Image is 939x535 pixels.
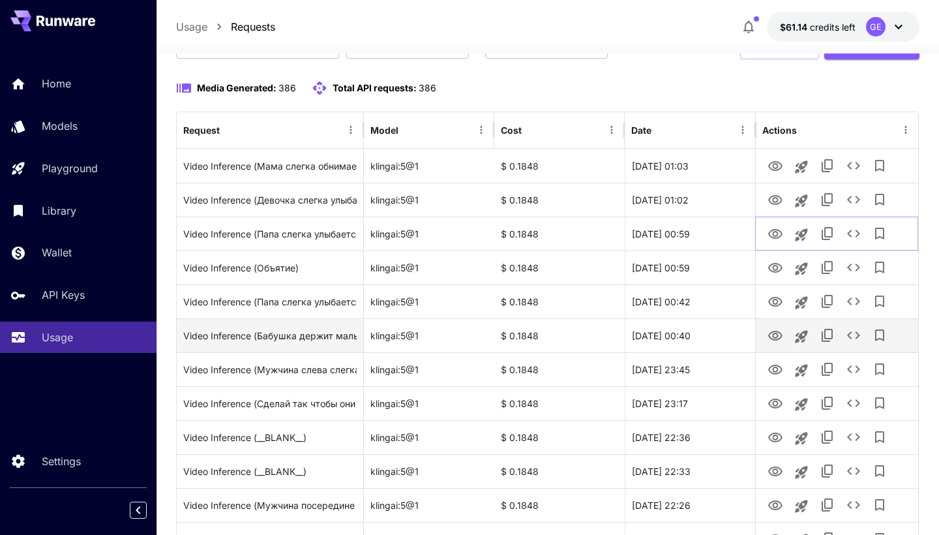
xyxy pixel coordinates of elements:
div: 02 Oct, 2025 22:26 [625,488,755,522]
a: Usage [176,19,207,35]
button: Add to library [867,153,893,179]
button: View [762,220,788,247]
div: klingai:5@1 [364,251,494,284]
button: Copy TaskUUID [814,458,841,484]
button: Add to library [867,424,893,450]
div: Cost [501,125,522,136]
div: klingai:5@1 [364,149,494,183]
button: See details [841,492,867,518]
div: Click to copy prompt [183,387,357,420]
div: 02 Oct, 2025 22:36 [625,420,755,454]
button: Add to library [867,390,893,416]
div: Collapse sidebar [140,498,156,522]
div: klingai:5@1 [364,386,494,420]
div: klingai:5@1 [364,420,494,454]
span: 386 [419,82,436,93]
p: Wallet [42,245,72,260]
button: See details [841,221,867,247]
nav: breadcrumb [176,19,275,35]
button: Add to library [867,356,893,382]
button: Launch in playground [788,493,814,519]
div: $ 0.1848 [494,149,625,183]
div: 03 Oct, 2025 01:02 [625,183,755,217]
button: View [762,390,788,416]
button: Launch in playground [788,425,814,451]
div: klingai:5@1 [364,352,494,386]
div: GE [866,17,886,37]
button: See details [841,458,867,484]
p: Library [42,203,76,219]
button: Menu [897,121,915,139]
button: Add to library [867,288,893,314]
span: Total API requests: [333,82,417,93]
button: Copy TaskUUID [814,356,841,382]
button: View [762,288,788,314]
button: Sort [523,121,541,139]
div: Actions [762,125,797,136]
button: Sort [400,121,418,139]
button: $61.1404GE [767,12,919,42]
div: $ 0.1848 [494,352,625,386]
button: Launch in playground [788,358,814,384]
button: Launch in playground [788,324,814,350]
button: Copy TaskUUID [814,424,841,450]
div: $ 0.1848 [494,183,625,217]
div: 02 Oct, 2025 22:33 [625,454,755,488]
button: Add to library [867,221,893,247]
button: Menu [603,121,621,139]
button: Copy TaskUUID [814,390,841,416]
button: Launch in playground [788,290,814,316]
button: Copy TaskUUID [814,288,841,314]
div: $ 0.1848 [494,251,625,284]
button: View [762,322,788,348]
p: API Keys [42,287,85,303]
button: Copy TaskUUID [814,187,841,213]
div: Date [631,125,651,136]
button: Add to library [867,187,893,213]
div: Click to copy prompt [183,421,357,454]
div: $ 0.1848 [494,217,625,251]
button: Copy TaskUUID [814,492,841,518]
div: $ 0.1848 [494,386,625,420]
button: View [762,186,788,213]
div: $ 0.1848 [494,454,625,488]
div: Click to copy prompt [183,489,357,522]
button: View [762,491,788,518]
button: View [762,356,788,382]
div: Click to copy prompt [183,217,357,251]
button: Menu [342,121,360,139]
button: See details [841,424,867,450]
button: See details [841,254,867,281]
button: Sort [653,121,671,139]
div: 03 Oct, 2025 00:59 [625,217,755,251]
div: Click to copy prompt [183,251,357,284]
div: $ 0.1848 [494,284,625,318]
div: Click to copy prompt [183,319,357,352]
div: Click to copy prompt [183,353,357,386]
p: Settings [42,453,81,469]
button: View [762,423,788,450]
div: 03 Oct, 2025 00:40 [625,318,755,352]
button: Sort [221,121,239,139]
div: klingai:5@1 [364,488,494,522]
button: Launch in playground [788,391,814,418]
button: View [762,457,788,484]
div: klingai:5@1 [364,454,494,488]
button: Add to library [867,254,893,281]
button: Launch in playground [788,154,814,180]
button: View [762,254,788,281]
span: $61.14 [780,22,810,33]
div: $61.1404 [780,20,856,34]
div: klingai:5@1 [364,183,494,217]
div: Click to copy prompt [183,455,357,488]
p: Playground [42,160,98,176]
div: klingai:5@1 [364,217,494,251]
div: $ 0.1848 [494,488,625,522]
div: Click to copy prompt [183,149,357,183]
button: Copy TaskUUID [814,153,841,179]
div: $ 0.1848 [494,420,625,454]
span: credits left [810,22,856,33]
button: Launch in playground [788,188,814,214]
button: See details [841,288,867,314]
